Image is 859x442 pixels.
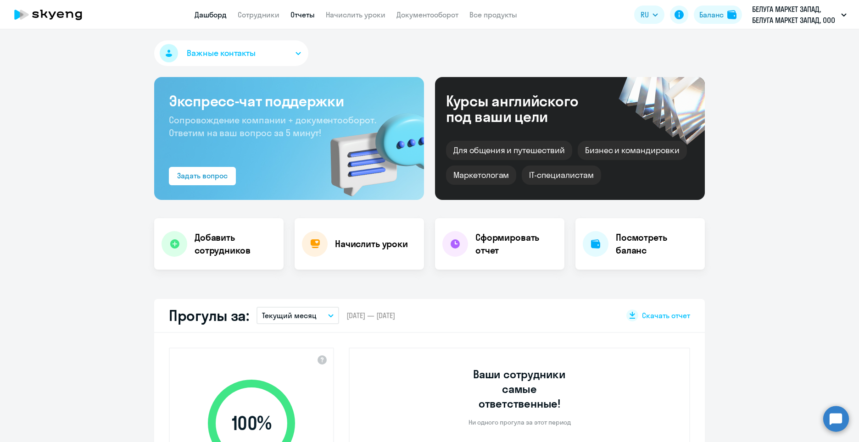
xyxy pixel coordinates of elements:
div: Для общения и путешествий [446,141,572,160]
p: БЕЛУГА МАРКЕТ ЗАПАД, БЕЛУГА МАРКЕТ ЗАПАД, ООО [752,4,837,26]
a: Отчеты [290,10,315,19]
div: Задать вопрос [177,170,228,181]
div: Баланс [699,9,724,20]
button: Текущий месяц [257,307,339,324]
a: Начислить уроки [326,10,385,19]
h4: Начислить уроки [335,238,408,250]
h4: Добавить сотрудников [195,231,276,257]
a: Дашборд [195,10,227,19]
h4: Сформировать отчет [475,231,557,257]
button: Важные контакты [154,40,308,66]
button: RU [634,6,664,24]
button: БЕЛУГА МАРКЕТ ЗАПАД, БЕЛУГА МАРКЕТ ЗАПАД, ООО [747,4,851,26]
a: Все продукты [469,10,517,19]
img: balance [727,10,736,19]
a: Сотрудники [238,10,279,19]
a: Документооборот [396,10,458,19]
button: Балансbalance [694,6,742,24]
h2: Прогулы за: [169,306,249,325]
p: Текущий месяц [262,310,317,321]
h3: Ваши сотрудники самые ответственные! [461,367,579,411]
span: Скачать отчет [642,310,690,320]
span: RU [641,9,649,20]
span: [DATE] — [DATE] [346,310,395,320]
div: Курсы английского под ваши цели [446,93,603,124]
span: 100 % [199,412,304,434]
img: bg-img [317,97,424,200]
span: Важные контакты [187,47,256,59]
span: Сопровождение компании + документооборот. Ответим на ваш вопрос за 5 минут! [169,114,376,138]
button: Задать вопрос [169,167,236,185]
div: Маркетологам [446,166,516,185]
div: IT-специалистам [522,166,601,185]
h3: Экспресс-чат поддержки [169,92,409,110]
p: Ни одного прогула за этот период [469,418,571,426]
div: Бизнес и командировки [578,141,687,160]
h4: Посмотреть баланс [616,231,697,257]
